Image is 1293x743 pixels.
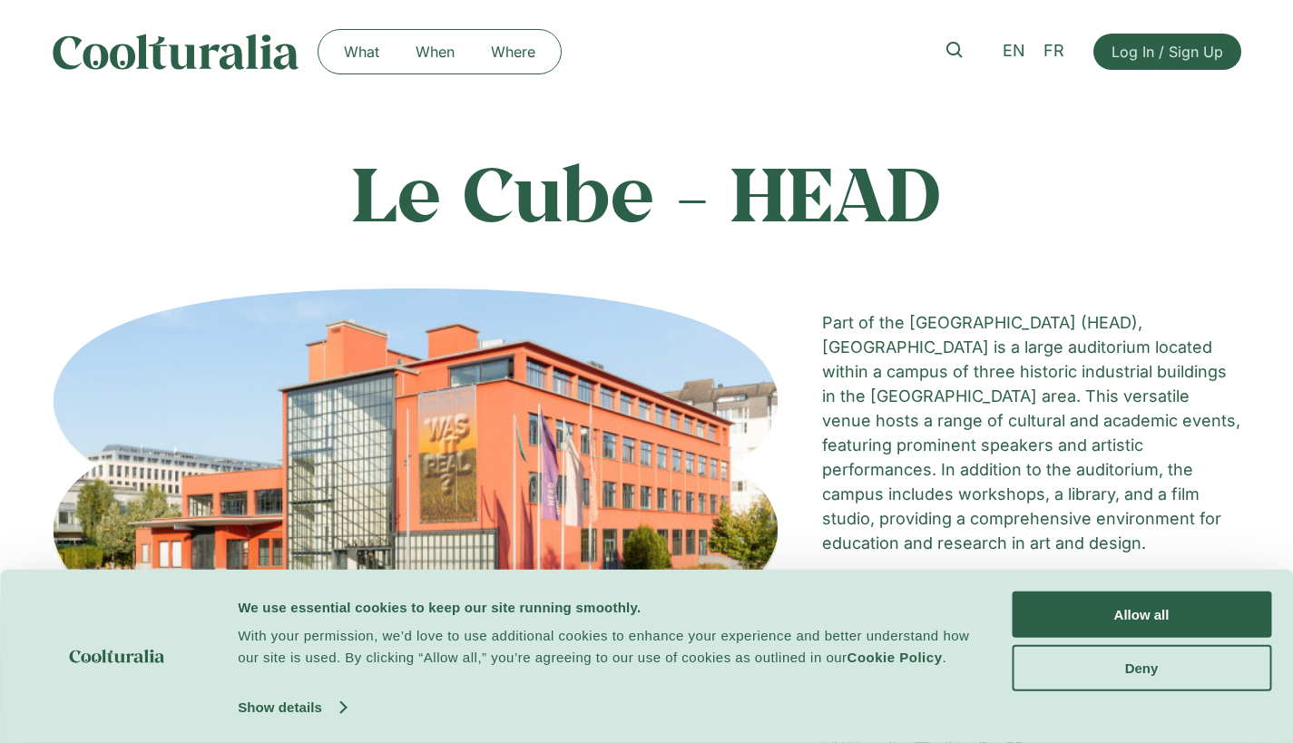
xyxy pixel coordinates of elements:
[1093,34,1241,70] a: Log In / Sign Up
[397,37,473,66] a: When
[994,38,1034,64] a: EN
[1034,38,1073,64] a: FR
[70,650,165,663] img: logo
[847,650,943,665] a: Cookie Policy
[53,147,1241,238] h1: Le Cube - HEAD
[1043,42,1064,61] span: FR
[1003,42,1025,61] span: EN
[238,596,991,618] div: We use essential cookies to keep our site running smoothly.
[326,37,553,66] nav: Menu
[238,628,969,665] span: With your permission, we’d love to use additional cookies to enhance your experience and better u...
[822,310,1241,555] p: Part of the [GEOGRAPHIC_DATA] (HEAD), [GEOGRAPHIC_DATA] is a large auditorium located within a ca...
[326,37,397,66] a: What
[1012,644,1271,690] button: Deny
[473,37,553,66] a: Where
[1112,41,1223,63] span: Log In / Sign Up
[1012,591,1271,638] button: Allow all
[942,650,946,665] span: .
[238,694,345,721] a: Show details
